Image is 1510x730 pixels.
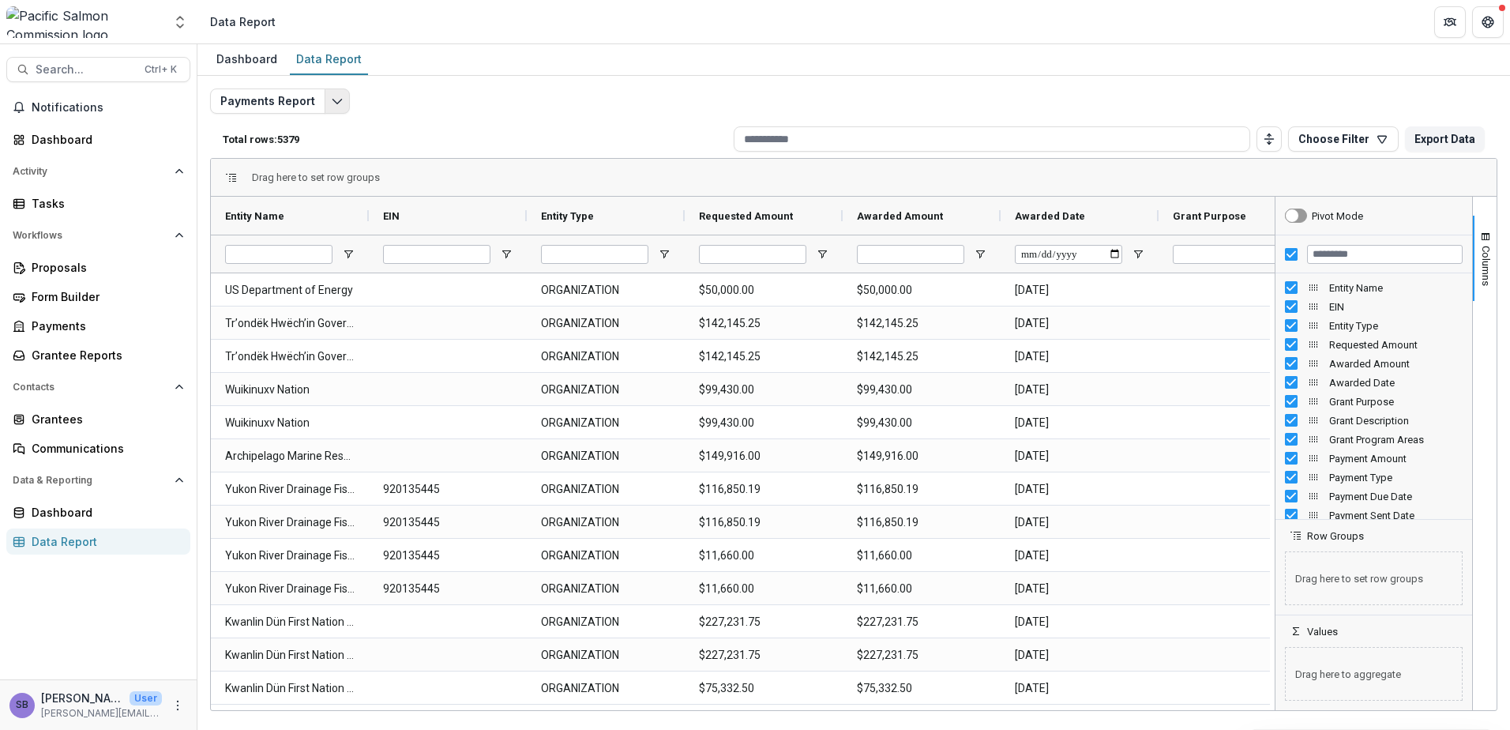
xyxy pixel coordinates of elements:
[6,223,190,248] button: Open Workflows
[1434,6,1466,38] button: Partners
[1275,430,1472,449] div: Grant Program Areas Column
[342,248,355,261] button: Open Filter Menu
[857,573,986,605] span: $11,660.00
[857,440,986,472] span: $149,916.00
[1132,248,1144,261] button: Open Filter Menu
[541,506,670,539] span: ORGANIZATION
[6,499,190,525] a: Dashboard
[32,288,178,305] div: Form Builder
[1015,506,1144,539] span: [DATE]
[541,440,670,472] span: ORGANIZATION
[225,473,355,506] span: Yukon River Drainage Fisheries Association (Anchorage)
[1329,358,1463,370] span: Awarded Amount
[6,57,190,82] button: Search...
[6,313,190,339] a: Payments
[541,573,670,605] span: ORGANIZATION
[1307,245,1463,264] input: Filter Columns Input
[41,690,123,706] p: [PERSON_NAME]
[1405,126,1485,152] button: Export Data
[699,341,828,373] span: $142,145.25
[225,245,332,264] input: Entity Name Filter Input
[36,63,135,77] span: Search...
[1015,639,1144,672] span: [DATE]
[974,248,986,261] button: Open Filter Menu
[1015,245,1122,264] input: Awarded Date Filter Input
[1307,530,1364,542] span: Row Groups
[225,307,355,340] span: Trʼondëk Hwëchʼin Government
[541,540,670,572] span: ORGANIZATION
[6,95,190,120] button: Notifications
[383,210,400,222] span: EIN
[857,506,986,539] span: $116,850.19
[141,61,180,78] div: Ctrl + K
[699,245,806,264] input: Requested Amount Filter Input
[541,672,670,705] span: ORGANIZATION
[1275,354,1472,373] div: Awarded Amount Column
[6,190,190,216] a: Tasks
[169,6,191,38] button: Open entity switcher
[32,504,178,521] div: Dashboard
[699,307,828,340] span: $142,145.25
[1329,491,1463,502] span: Payment Due Date
[252,171,380,183] span: Drag here to set row groups
[541,245,648,264] input: Entity Type Filter Input
[32,533,178,550] div: Data Report
[541,210,594,222] span: Entity Type
[699,540,828,572] span: $11,660.00
[6,529,190,555] a: Data Report
[857,274,986,307] span: $50,000.00
[210,47,284,70] div: Dashboard
[225,210,284,222] span: Entity Name
[6,284,190,310] a: Form Builder
[1329,282,1463,294] span: Entity Name
[1275,316,1472,335] div: Entity Type Column
[130,691,162,706] p: User
[816,248,828,261] button: Open Filter Menu
[1275,449,1472,468] div: Payment Amount Column
[857,540,986,572] span: $11,660.00
[1480,246,1492,286] span: Columns
[13,166,168,177] span: Activity
[699,473,828,506] span: $116,850.19
[6,254,190,280] a: Proposals
[1275,411,1472,430] div: Grant Description Column
[225,374,355,406] span: Wuikinuxv Nation
[1472,6,1504,38] button: Get Help
[1329,453,1463,465] span: Payment Amount
[1015,274,1144,307] span: [DATE]
[1329,510,1463,521] span: Payment Sent Date
[1329,320,1463,332] span: Entity Type
[1312,210,1363,222] div: Pivot Mode
[541,374,670,406] span: ORGANIZATION
[541,341,670,373] span: ORGANIZATION
[1329,472,1463,484] span: Payment Type
[6,159,190,184] button: Open Activity
[541,274,670,307] span: ORGANIZATION
[699,274,828,307] span: $50,000.00
[1275,335,1472,354] div: Requested Amount Column
[32,318,178,334] div: Payments
[225,341,355,373] span: Trʼondëk Hwëchʼin Government
[857,374,986,406] span: $99,430.00
[699,440,828,472] span: $149,916.00
[383,573,513,605] span: 920135445
[225,274,355,307] span: US Department of Energy
[6,342,190,368] a: Grantee Reports
[290,47,368,70] div: Data Report
[1275,468,1472,487] div: Payment Type Column
[32,259,178,276] div: Proposals
[32,131,178,148] div: Dashboard
[1173,245,1280,264] input: Grant Purpose Filter Input
[290,44,368,75] a: Data Report
[1275,506,1472,525] div: Payment Sent Date Column
[1329,396,1463,408] span: Grant Purpose
[210,88,325,114] button: Payments Report
[1015,407,1144,439] span: [DATE]
[225,606,355,638] span: Kwanlin Dün First Nation Government
[699,210,793,222] span: Requested Amount
[6,374,190,400] button: Open Contacts
[857,473,986,506] span: $116,850.19
[383,506,513,539] span: 920135445
[1275,392,1472,411] div: Grant Purpose Column
[1015,540,1144,572] span: [DATE]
